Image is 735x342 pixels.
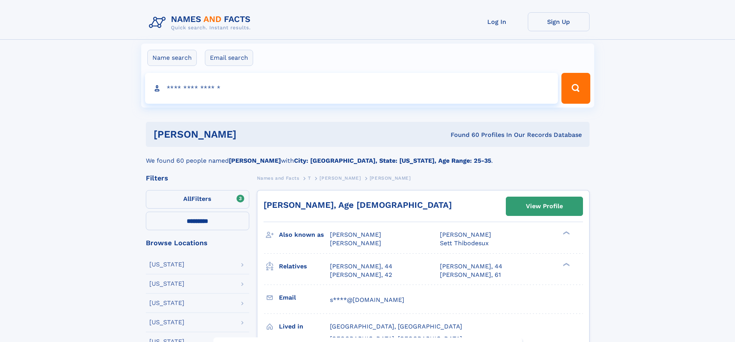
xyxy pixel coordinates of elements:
[308,173,311,183] a: T
[279,320,330,333] h3: Lived in
[440,271,501,279] a: [PERSON_NAME], 61
[279,228,330,241] h3: Also known as
[146,239,249,246] div: Browse Locations
[154,130,344,139] h1: [PERSON_NAME]
[149,319,184,325] div: [US_STATE]
[330,323,462,330] span: [GEOGRAPHIC_DATA], [GEOGRAPHIC_DATA]
[330,239,381,247] span: [PERSON_NAME]
[319,175,361,181] span: [PERSON_NAME]
[561,262,570,267] div: ❯
[330,271,392,279] a: [PERSON_NAME], 42
[145,73,558,104] input: search input
[528,12,590,31] a: Sign Up
[561,231,570,236] div: ❯
[149,261,184,268] div: [US_STATE]
[440,262,502,271] a: [PERSON_NAME], 44
[294,157,491,164] b: City: [GEOGRAPHIC_DATA], State: [US_STATE], Age Range: 25-35
[466,12,528,31] a: Log In
[146,190,249,209] label: Filters
[146,175,249,182] div: Filters
[561,73,590,104] button: Search Button
[146,12,257,33] img: Logo Names and Facts
[279,291,330,304] h3: Email
[343,131,582,139] div: Found 60 Profiles In Our Records Database
[149,300,184,306] div: [US_STATE]
[264,200,452,210] a: [PERSON_NAME], Age [DEMOGRAPHIC_DATA]
[330,262,392,271] a: [PERSON_NAME], 44
[308,175,311,181] span: T
[319,173,361,183] a: [PERSON_NAME]
[440,231,491,238] span: [PERSON_NAME]
[229,157,281,164] b: [PERSON_NAME]
[183,195,191,202] span: All
[526,197,563,215] div: View Profile
[147,50,197,66] label: Name search
[146,147,590,165] div: We found 60 people named with .
[149,281,184,287] div: [US_STATE]
[279,260,330,273] h3: Relatives
[330,231,381,238] span: [PERSON_NAME]
[440,239,489,247] span: Sett Thibodesux
[257,173,299,183] a: Names and Facts
[205,50,253,66] label: Email search
[370,175,411,181] span: [PERSON_NAME]
[506,197,583,216] a: View Profile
